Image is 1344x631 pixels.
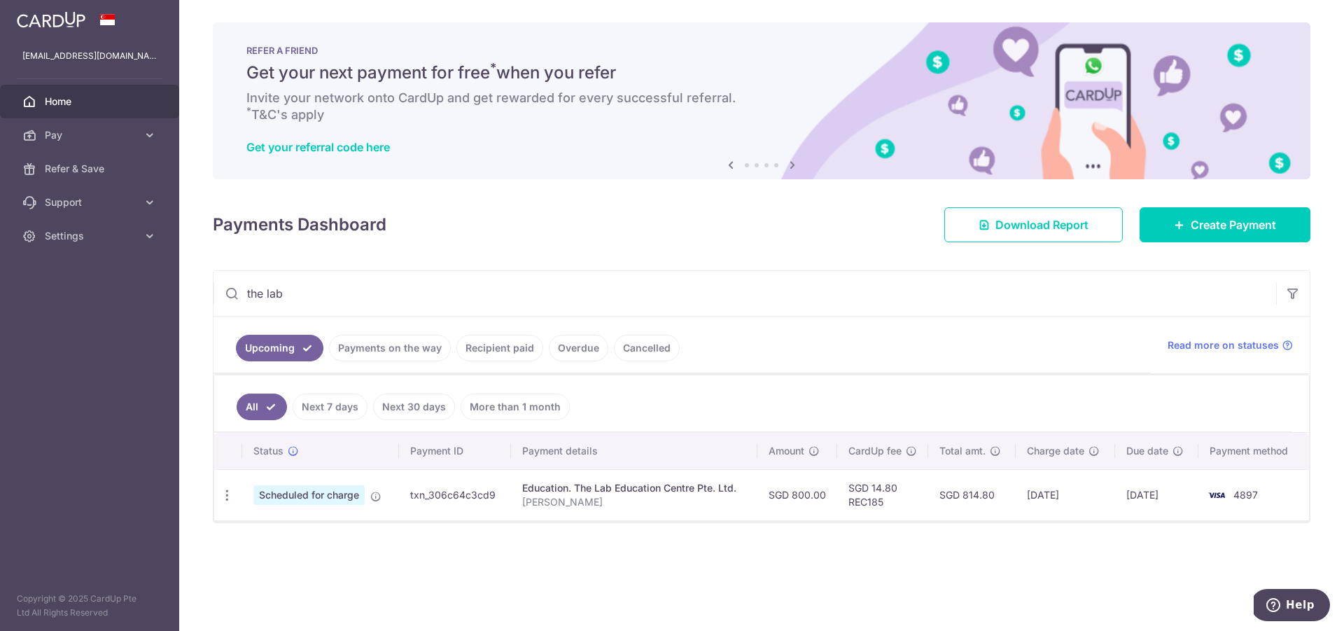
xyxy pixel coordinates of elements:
[461,394,570,420] a: More than 1 month
[1027,444,1084,458] span: Charge date
[17,11,85,28] img: CardUp
[928,469,1016,520] td: SGD 814.80
[373,394,455,420] a: Next 30 days
[246,45,1277,56] p: REFER A FRIEND
[1126,444,1168,458] span: Due date
[1168,338,1293,352] a: Read more on statuses
[769,444,804,458] span: Amount
[246,140,390,154] a: Get your referral code here
[237,394,287,420] a: All
[1140,207,1310,242] a: Create Payment
[45,229,137,243] span: Settings
[45,95,137,109] span: Home
[22,49,157,63] p: [EMAIL_ADDRESS][DOMAIN_NAME]
[944,207,1123,242] a: Download Report
[939,444,986,458] span: Total amt.
[236,335,323,361] a: Upcoming
[329,335,451,361] a: Payments on the way
[253,444,283,458] span: Status
[757,469,837,520] td: SGD 800.00
[213,22,1310,179] img: RAF banner
[293,394,367,420] a: Next 7 days
[1254,589,1330,624] iframe: Opens a widget where you can find more information
[213,212,386,237] h4: Payments Dashboard
[837,469,928,520] td: SGD 14.80 REC185
[45,162,137,176] span: Refer & Save
[1016,469,1115,520] td: [DATE]
[399,433,511,469] th: Payment ID
[614,335,680,361] a: Cancelled
[1115,469,1198,520] td: [DATE]
[1198,433,1309,469] th: Payment method
[45,195,137,209] span: Support
[1233,489,1258,501] span: 4897
[45,128,137,142] span: Pay
[246,90,1277,123] h6: Invite your network onto CardUp and get rewarded for every successful referral. T&C's apply
[549,335,608,361] a: Overdue
[246,62,1277,84] h5: Get your next payment for free when you refer
[995,216,1088,233] span: Download Report
[511,433,757,469] th: Payment details
[522,481,746,495] div: Education. The Lab Education Centre Pte. Ltd.
[253,485,365,505] span: Scheduled for charge
[848,444,902,458] span: CardUp fee
[399,469,511,520] td: txn_306c64c3cd9
[1191,216,1276,233] span: Create Payment
[456,335,543,361] a: Recipient paid
[522,495,746,509] p: [PERSON_NAME]
[1168,338,1279,352] span: Read more on statuses
[213,271,1276,316] input: Search by recipient name, payment id or reference
[1203,487,1231,504] img: Bank Card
